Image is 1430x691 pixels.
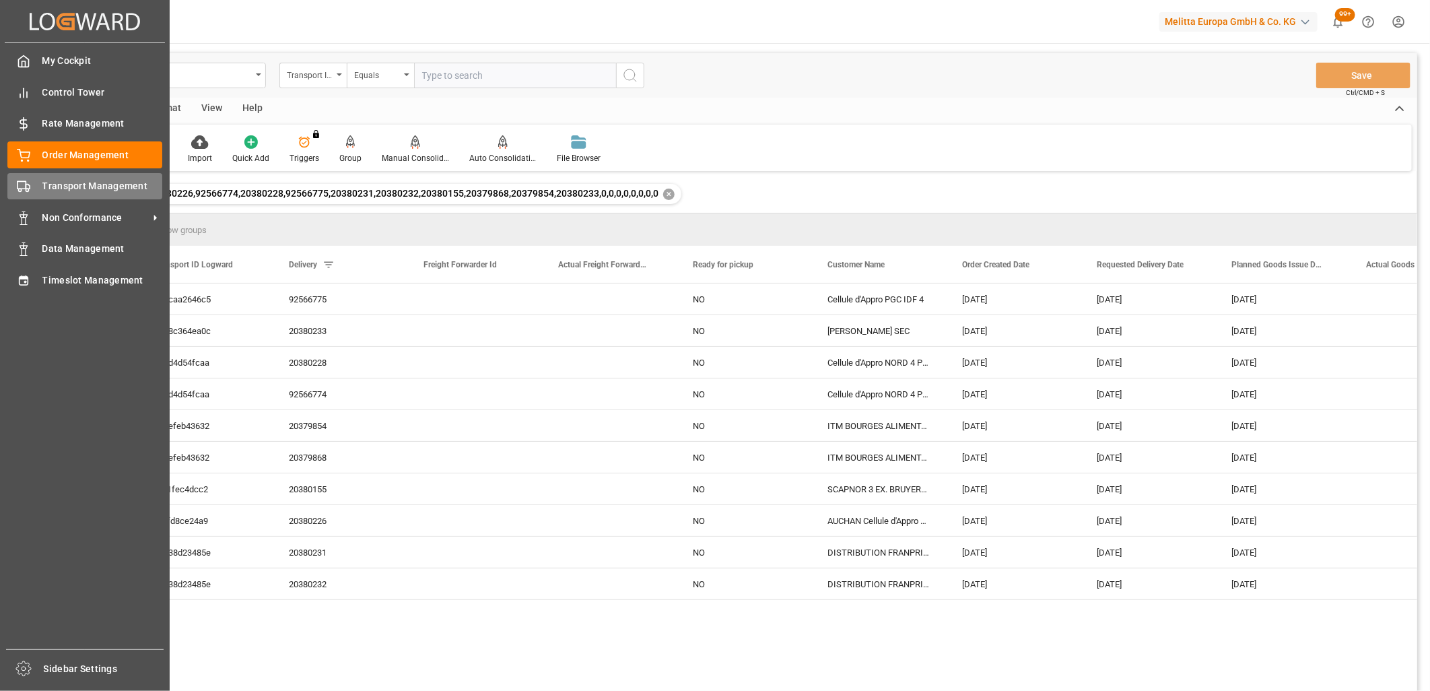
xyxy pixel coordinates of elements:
[1081,347,1215,378] div: [DATE]
[273,379,407,409] div: 92566774
[946,347,1081,378] div: [DATE]
[677,442,811,473] div: NO
[811,410,946,441] div: ITM BOURGES ALIMENTAIRE INT
[677,568,811,599] div: NO
[273,537,407,568] div: 20380231
[1353,7,1384,37] button: Help Center
[1346,88,1385,98] span: Ctrl/CMD + S
[347,63,414,88] button: open menu
[150,188,658,199] span: 20380226,92566774,20380228,92566775,20380231,20380232,20380155,20379868,20379854,20380233,0,0,0,0...
[1159,9,1323,34] button: Melitta Europa GmbH & Co. KG
[382,152,449,164] div: Manual Consolidation
[962,260,1029,269] span: Order Created Date
[1159,12,1318,32] div: Melitta Europa GmbH & Co. KG
[42,242,163,256] span: Data Management
[42,211,149,225] span: Non Conformance
[7,79,162,105] a: Control Tower
[273,442,407,473] div: 20379868
[677,284,811,315] div: NO
[811,537,946,568] div: DISTRIBUTION FRANPRIX (DFP)
[677,537,811,568] div: NO
[1215,442,1350,473] div: [DATE]
[138,568,273,599] div: 98238d23485e
[273,568,407,599] div: 20380232
[616,63,644,88] button: search button
[7,236,162,262] a: Data Management
[811,315,946,346] div: [PERSON_NAME] SEC
[138,284,273,315] div: 659caa2646c5
[138,347,273,378] div: 9a4d4d54fcaa
[232,98,273,121] div: Help
[1097,260,1184,269] span: Requested Delivery Date
[423,260,497,269] span: Freight Forwarder Id
[7,141,162,168] a: Order Management
[693,260,753,269] span: Ready for pickup
[138,410,273,441] div: b8aefeb43632
[557,152,601,164] div: File Browser
[677,505,811,536] div: NO
[1081,537,1215,568] div: [DATE]
[354,66,400,81] div: Equals
[1215,537,1350,568] div: [DATE]
[946,473,1081,504] div: [DATE]
[946,315,1081,346] div: [DATE]
[287,66,333,81] div: Transport ID Logward
[279,63,347,88] button: open menu
[1215,473,1350,504] div: [DATE]
[42,148,163,162] span: Order Management
[1231,260,1322,269] span: Planned Goods Issue Date
[138,379,273,409] div: 9a4d4d54fcaa
[44,662,164,676] span: Sidebar Settings
[7,173,162,199] a: Transport Management
[1215,568,1350,599] div: [DATE]
[946,410,1081,441] div: [DATE]
[339,152,362,164] div: Group
[138,505,273,536] div: af8fd8ce24a9
[188,152,212,164] div: Import
[1215,347,1350,378] div: [DATE]
[42,54,163,68] span: My Cockpit
[946,505,1081,536] div: [DATE]
[1215,315,1350,346] div: [DATE]
[677,410,811,441] div: NO
[1323,7,1353,37] button: show 100 new notifications
[232,152,269,164] div: Quick Add
[138,442,273,473] div: b8aefeb43632
[273,410,407,441] div: 20379854
[1081,315,1215,346] div: [DATE]
[42,273,163,288] span: Timeslot Management
[469,152,537,164] div: Auto Consolidation
[946,379,1081,409] div: [DATE]
[811,379,946,409] div: Cellule d'Appro NORD 4 PGC
[811,284,946,315] div: Cellule d'Appro PGC IDF 4
[1081,379,1215,409] div: [DATE]
[414,63,616,88] input: Type to search
[946,284,1081,315] div: [DATE]
[42,179,163,193] span: Transport Management
[811,568,946,599] div: DISTRIBUTION FRANPRIX (DFP)
[7,48,162,74] a: My Cockpit
[1215,410,1350,441] div: [DATE]
[1081,284,1215,315] div: [DATE]
[811,473,946,504] div: SCAPNOR 3 EX. BRUYERES S/[GEOGRAPHIC_DATA]
[138,315,273,346] div: e398c364ea0c
[289,260,317,269] span: Delivery
[138,537,273,568] div: 98238d23485e
[558,260,648,269] span: Actual Freight Forwarder Id
[677,347,811,378] div: NO
[827,260,885,269] span: Customer Name
[1081,473,1215,504] div: [DATE]
[273,473,407,504] div: 20380155
[191,98,232,121] div: View
[811,347,946,378] div: Cellule d'Appro NORD 4 PGC
[811,505,946,536] div: AUCHAN Cellule d'Appro PGC IDF 1
[7,110,162,137] a: Rate Management
[7,267,162,293] a: Timeslot Management
[811,442,946,473] div: ITM BOURGES ALIMENTAIRE INT
[273,347,407,378] div: 20380228
[677,315,811,346] div: NO
[1081,442,1215,473] div: [DATE]
[273,505,407,536] div: 20380226
[1081,410,1215,441] div: [DATE]
[1081,568,1215,599] div: [DATE]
